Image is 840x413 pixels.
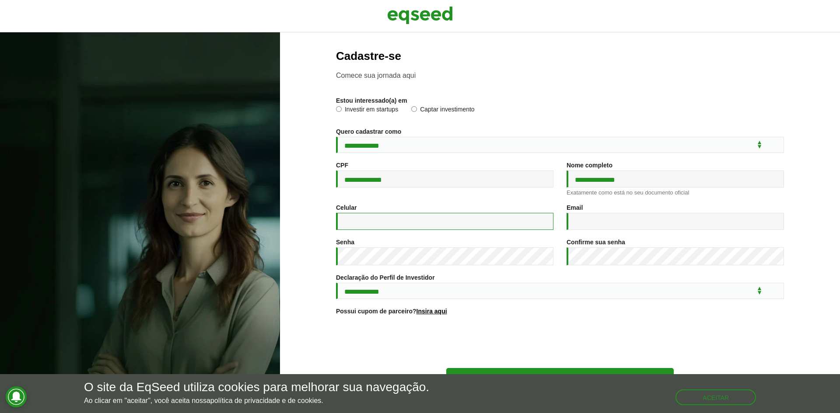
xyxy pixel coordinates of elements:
label: Captar investimento [411,106,475,115]
p: Comece sua jornada aqui [336,71,784,80]
label: Estou interessado(a) em [336,97,407,104]
label: Email [567,205,583,211]
h5: O site da EqSeed utiliza cookies para melhorar sua navegação. [84,381,429,394]
img: EqSeed Logo [387,4,453,26]
p: Ao clicar em "aceitar", você aceita nossa . [84,396,429,405]
input: Investir em startups [336,106,342,112]
button: Aceitar [675,389,756,405]
button: Cadastre-se [446,368,674,386]
label: Celular [336,205,357,211]
label: Investir em startups [336,106,398,115]
label: Confirme sua senha [567,239,625,245]
a: política de privacidade e de cookies [210,397,322,404]
label: Senha [336,239,354,245]
input: Captar investimento [411,106,417,112]
iframe: reCAPTCHA [493,325,626,359]
label: Possui cupom de parceiro? [336,308,447,314]
a: Insira aqui [416,308,447,314]
label: Declaração do Perfil de Investidor [336,274,435,281]
div: Exatamente como está no seu documento oficial [567,190,784,195]
label: CPF [336,162,348,168]
label: Nome completo [567,162,612,168]
h2: Cadastre-se [336,50,784,62]
label: Quero cadastrar como [336,128,401,135]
